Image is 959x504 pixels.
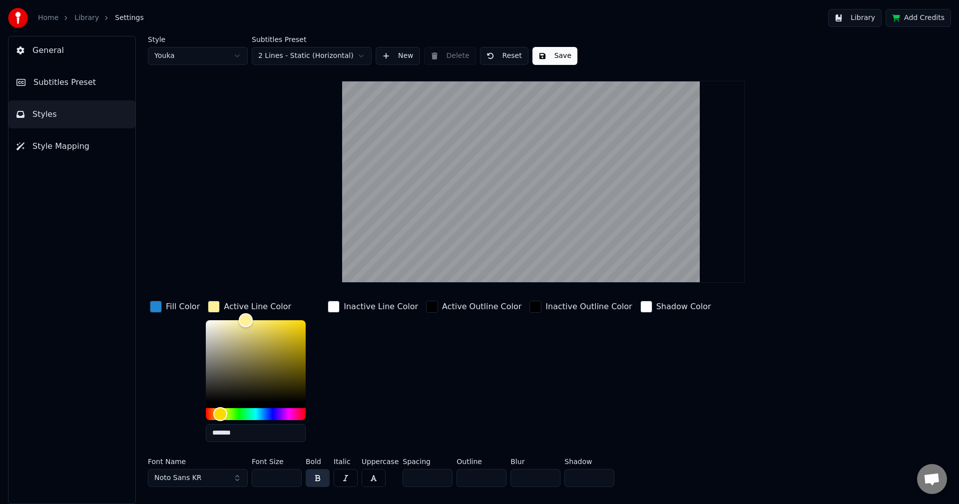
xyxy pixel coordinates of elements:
[564,458,614,465] label: Shadow
[33,76,96,88] span: Subtitles Preset
[326,299,420,315] button: Inactive Line Color
[8,36,135,64] button: General
[344,301,418,313] div: Inactive Line Color
[74,13,99,23] a: Library
[206,408,306,420] div: Hue
[362,458,399,465] label: Uppercase
[442,301,521,313] div: Active Outline Color
[527,299,634,315] button: Inactive Outline Color
[306,458,330,465] label: Bold
[8,8,28,28] img: youka
[886,9,951,27] button: Add Credits
[457,458,506,465] label: Outline
[403,458,453,465] label: Spacing
[38,13,144,23] nav: breadcrumb
[252,458,302,465] label: Font Size
[545,301,632,313] div: Inactive Outline Color
[8,100,135,128] button: Styles
[638,299,713,315] button: Shadow Color
[32,108,57,120] span: Styles
[148,458,248,465] label: Font Name
[224,301,291,313] div: Active Line Color
[206,299,293,315] button: Active Line Color
[148,36,248,43] label: Style
[38,13,58,23] a: Home
[154,473,202,483] span: Noto Sans KR
[480,47,528,65] button: Reset
[148,299,202,315] button: Fill Color
[206,320,306,402] div: Color
[917,464,947,494] div: 채팅 열기
[510,458,560,465] label: Blur
[32,44,64,56] span: General
[8,132,135,160] button: Style Mapping
[8,68,135,96] button: Subtitles Preset
[252,36,372,43] label: Subtitles Preset
[32,140,89,152] span: Style Mapping
[424,299,523,315] button: Active Outline Color
[828,9,882,27] button: Library
[656,301,711,313] div: Shadow Color
[166,301,200,313] div: Fill Color
[376,47,420,65] button: New
[334,458,358,465] label: Italic
[115,13,143,23] span: Settings
[532,47,577,65] button: Save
